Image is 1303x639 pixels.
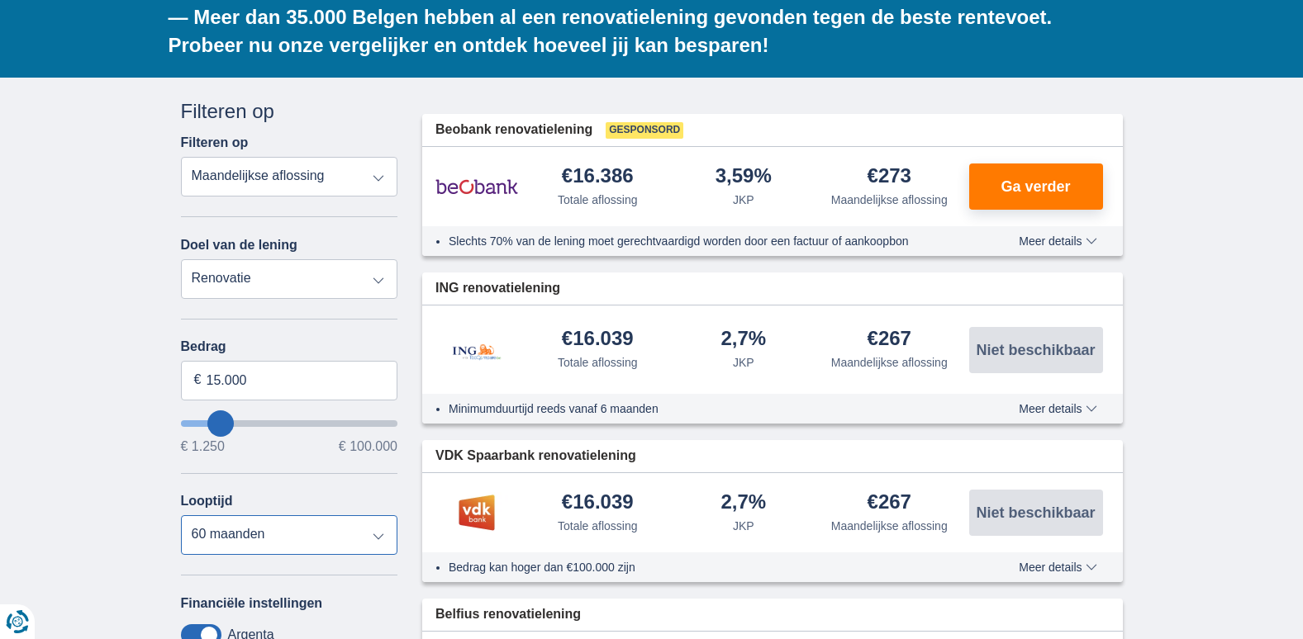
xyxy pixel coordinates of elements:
button: Meer details [1006,234,1109,248]
div: Totale aflossing [558,354,638,371]
span: Niet beschikbaar [976,343,1095,357]
label: Filteren op [181,135,249,150]
div: Maandelijkse aflossing [831,354,948,371]
div: JKP [733,518,754,534]
div: €16.386 [562,166,634,188]
button: Niet beschikbaar [969,490,1103,536]
div: 2,7% [720,329,766,351]
div: €273 [868,166,911,188]
span: ING renovatielening [435,279,560,298]
span: Belfius renovatielening [435,605,581,624]
span: € 1.250 [181,440,225,453]
label: Bedrag [181,339,398,354]
div: €267 [868,329,911,351]
span: € [194,371,202,390]
span: Meer details [1019,403,1096,414]
img: product.pl.alt VDK bank [435,492,518,533]
span: Gesponsord [606,122,683,139]
div: €267 [868,492,911,514]
div: JKP [733,192,754,208]
div: €16.039 [562,492,634,514]
span: € 100.000 [339,440,397,453]
div: Maandelijkse aflossing [831,192,948,208]
div: Totale aflossing [558,192,638,208]
span: VDK Spaarbank renovatielening [435,447,636,466]
li: Minimumduurtijd reeds vanaf 6 maanden [449,400,958,417]
span: Meer details [1019,561,1096,573]
button: Ga verder [969,163,1103,210]
div: Maandelijkse aflossing [831,518,948,534]
div: Filteren op [181,97,398,125]
div: 2,7% [720,492,766,514]
span: Meer details [1019,235,1096,247]
div: 3,59% [716,166,772,188]
img: product.pl.alt ING [435,322,518,377]
label: Financiële instellingen [181,596,323,611]
label: Looptijd [181,494,233,509]
label: Doel van de lening [181,238,297,253]
span: Beobank renovatielening [435,121,592,140]
button: Niet beschikbaar [969,327,1103,373]
b: — Meer dan 35.000 Belgen hebben al een renovatielening gevonden tegen de beste rentevoet. Probeer... [169,6,1053,56]
li: Bedrag kan hoger dan €100.000 zijn [449,559,958,575]
img: product.pl.alt Beobank [435,166,518,207]
div: €16.039 [562,329,634,351]
li: Slechts 70% van de lening moet gerechtvaardigd worden door een factuur of aankoopbon [449,233,958,249]
input: wantToBorrow [181,420,398,427]
span: Niet beschikbaar [976,505,1095,520]
div: JKP [733,354,754,371]
div: Totale aflossing [558,518,638,534]
span: Ga verder [1001,179,1070,194]
button: Meer details [1006,561,1109,574]
button: Meer details [1006,402,1109,415]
